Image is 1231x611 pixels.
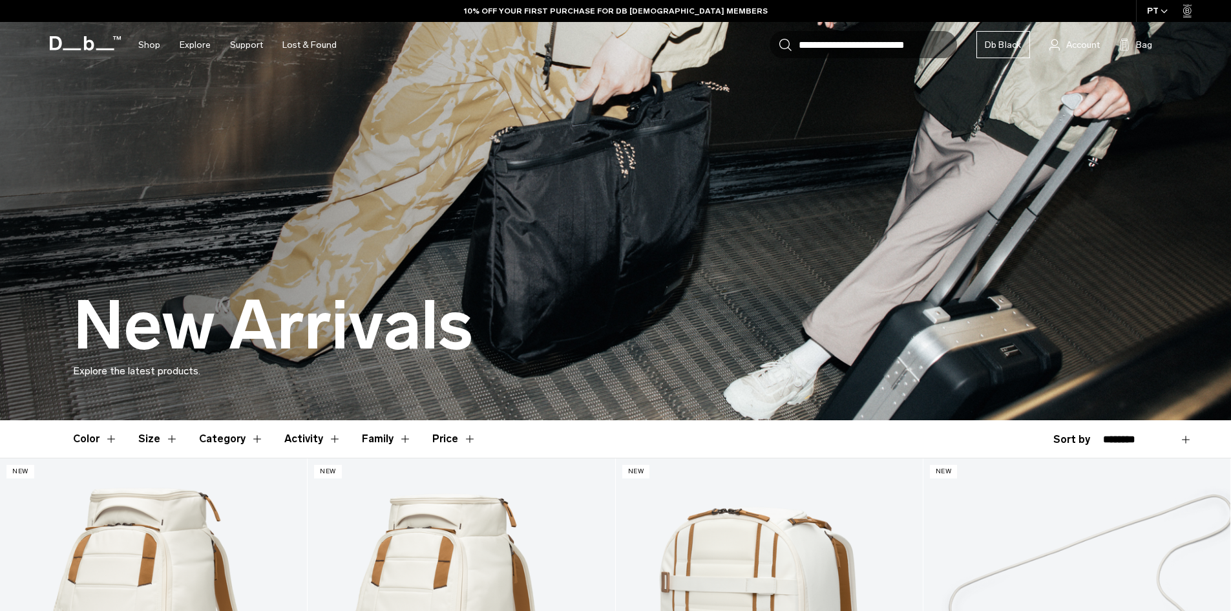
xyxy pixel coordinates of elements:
[73,420,118,458] button: Toggle Filter
[138,22,160,68] a: Shop
[199,420,264,458] button: Toggle Filter
[284,420,341,458] button: Toggle Filter
[1066,38,1100,52] span: Account
[6,465,34,478] p: New
[73,288,473,363] h1: New Arrivals
[362,420,412,458] button: Toggle Filter
[1049,37,1100,52] a: Account
[1119,37,1152,52] button: Bag
[464,5,768,17] a: 10% OFF YOUR FIRST PURCHASE FOR DB [DEMOGRAPHIC_DATA] MEMBERS
[73,363,1159,379] p: Explore the latest products.
[976,31,1030,58] a: Db Black
[622,465,650,478] p: New
[432,420,476,458] button: Toggle Price
[138,420,178,458] button: Toggle Filter
[129,22,346,68] nav: Main Navigation
[314,465,342,478] p: New
[282,22,337,68] a: Lost & Found
[1136,38,1152,52] span: Bag
[930,465,958,478] p: New
[180,22,211,68] a: Explore
[230,22,263,68] a: Support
